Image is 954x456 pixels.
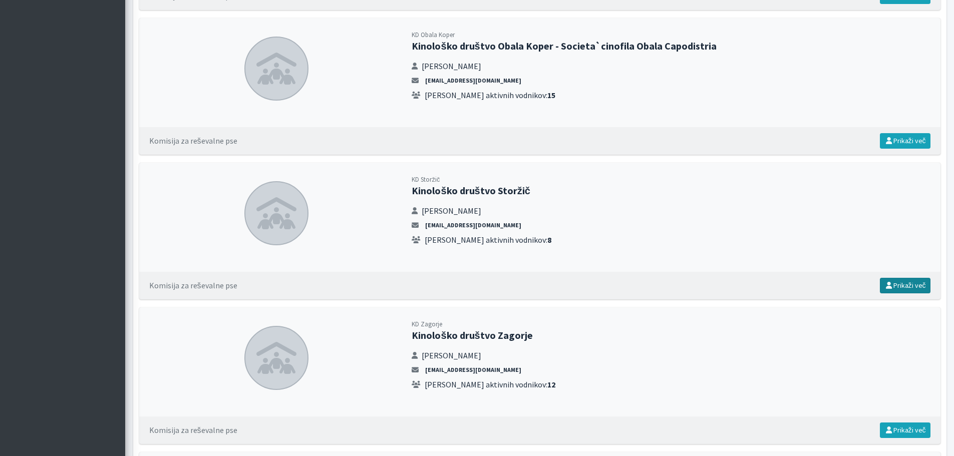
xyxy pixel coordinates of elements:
span: [PERSON_NAME] [422,349,481,361]
strong: 8 [547,235,551,245]
small: KD Obala Koper [412,31,455,39]
small: KD Zagorje [412,320,442,328]
div: Komisija za reševalne pse [149,279,237,291]
a: Prikaži več [880,422,930,438]
span: [PERSON_NAME] [422,205,481,217]
h2: Kinološko društvo Zagorje [412,329,930,341]
a: [EMAIL_ADDRESS][DOMAIN_NAME] [423,365,524,374]
div: Komisija za reševalne pse [149,135,237,147]
span: [PERSON_NAME] aktivnih vodnikov: [425,378,555,390]
strong: 12 [547,379,555,389]
h2: Kinološko društvo Storžič [412,185,930,197]
small: KD Storžič [412,175,440,183]
a: [EMAIL_ADDRESS][DOMAIN_NAME] [423,76,524,85]
h2: Kinološko društvo Obala Koper - Societa`cinofila Obala Capodistria [412,40,930,52]
strong: 15 [547,90,555,100]
div: Komisija za reševalne pse [149,424,237,436]
span: [PERSON_NAME] aktivnih vodnikov: [425,234,551,246]
a: [EMAIL_ADDRESS][DOMAIN_NAME] [423,221,524,230]
span: [PERSON_NAME] [422,60,481,72]
span: [PERSON_NAME] aktivnih vodnikov: [425,89,555,101]
a: Prikaži več [880,278,930,293]
a: Prikaži več [880,133,930,149]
